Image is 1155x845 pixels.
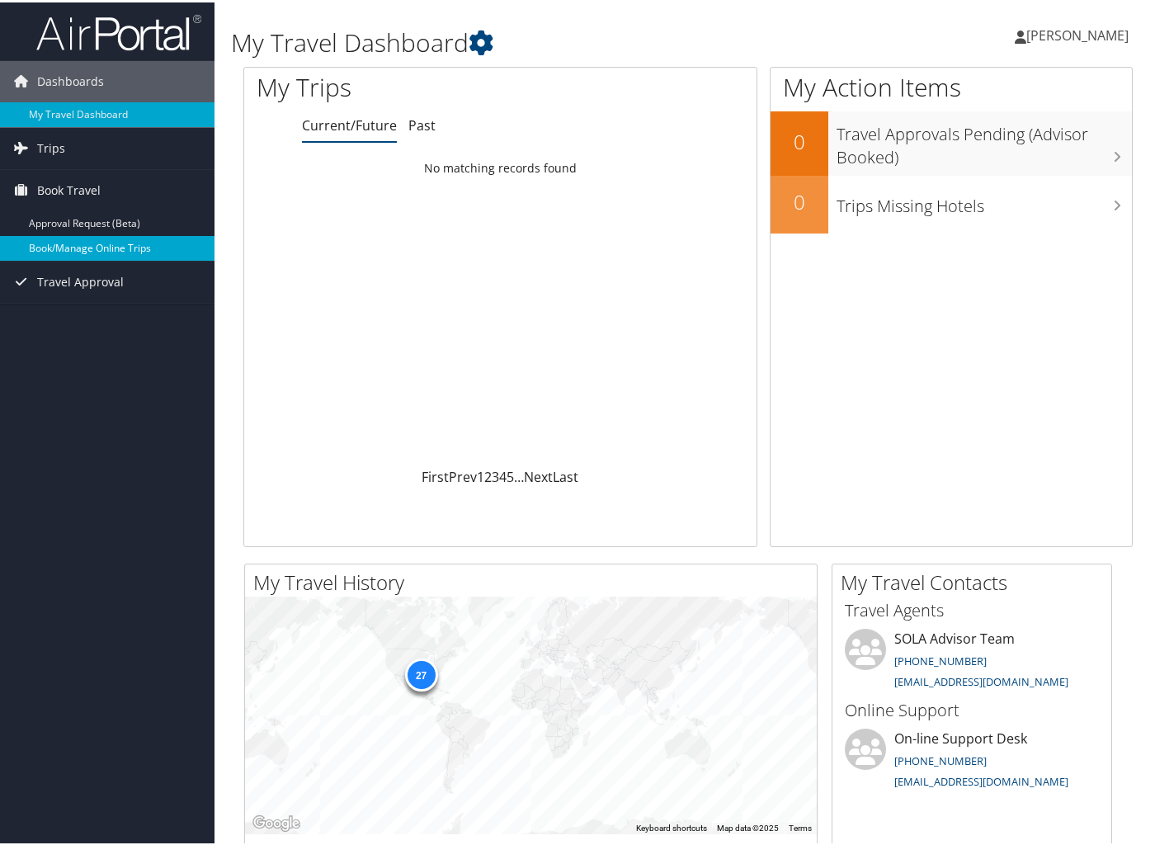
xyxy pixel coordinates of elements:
span: Dashboards [37,59,104,100]
h2: 0 [771,125,828,153]
span: [PERSON_NAME] [1026,24,1129,42]
a: 1 [477,465,484,484]
img: airportal-logo.png [36,11,201,50]
span: Travel Approval [37,259,124,300]
h1: My Trips [257,68,530,102]
h3: Online Support [845,696,1099,720]
a: 5 [507,465,514,484]
img: Google [249,810,304,832]
h3: Travel Approvals Pending (Advisor Booked) [837,112,1132,167]
span: Map data ©2025 [717,821,779,830]
a: Open this area in Google Maps (opens a new window) [249,810,304,832]
a: Current/Future [302,114,397,132]
h3: Trips Missing Hotels [837,184,1132,215]
li: SOLA Advisor Team [837,626,1107,694]
span: … [514,465,524,484]
a: [EMAIL_ADDRESS][DOMAIN_NAME] [894,772,1068,786]
span: Book Travel [37,168,101,209]
td: No matching records found [244,151,757,181]
h2: My Travel History [253,566,817,594]
a: Prev [449,465,477,484]
a: 4 [499,465,507,484]
h1: My Action Items [771,68,1132,102]
a: [PHONE_NUMBER] [894,651,987,666]
h3: Travel Agents [845,597,1099,620]
a: 0Trips Missing Hotels [771,173,1132,231]
a: Terms (opens in new tab) [789,821,812,830]
h1: My Travel Dashboard [231,23,841,58]
a: [PHONE_NUMBER] [894,751,987,766]
a: 2 [484,465,492,484]
h2: My Travel Contacts [841,566,1111,594]
a: Last [553,465,578,484]
a: Next [524,465,553,484]
a: Past [408,114,436,132]
div: 27 [404,656,437,689]
a: [EMAIL_ADDRESS][DOMAIN_NAME] [894,672,1068,687]
li: On-line Support Desk [837,726,1107,794]
a: 0Travel Approvals Pending (Advisor Booked) [771,109,1132,172]
h2: 0 [771,186,828,214]
span: Trips [37,125,65,167]
button: Keyboard shortcuts [636,820,707,832]
a: 3 [492,465,499,484]
a: [PERSON_NAME] [1015,8,1145,58]
a: First [422,465,449,484]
